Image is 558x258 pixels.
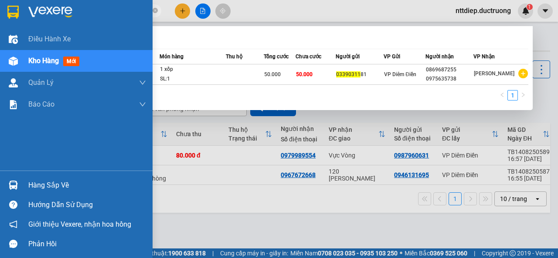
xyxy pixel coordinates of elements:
span: Thu hộ [226,54,242,60]
span: plus-circle [518,69,528,78]
span: [PERSON_NAME] [474,70,514,77]
span: question-circle [9,201,17,209]
span: VP Diêm Điền [384,71,416,77]
span: Điều hành xe [28,34,71,44]
button: right [518,90,528,101]
img: warehouse-icon [9,78,18,87]
span: Người nhận [425,54,454,60]
div: Hướng dẫn sử dụng [28,198,146,211]
span: Kho hàng [28,57,59,65]
div: Phản hồi [28,238,146,251]
div: 0869687255 [426,65,473,74]
span: down [139,79,146,86]
span: Báo cáo [28,99,54,110]
span: message [9,240,17,248]
li: 1 [507,90,518,101]
span: Tổng cước [264,54,289,60]
span: VP Gửi [384,54,400,60]
li: Previous Page [497,90,507,101]
span: Chưa cước [296,54,321,60]
img: warehouse-icon [9,57,18,66]
div: Hàng sắp về [28,179,146,192]
span: close-circle [153,7,158,15]
a: 1 [508,90,517,100]
span: Quản Lý [28,77,54,88]
span: Giới thiệu Vexere, nhận hoa hồng [28,219,131,230]
span: left [500,92,505,97]
button: left [497,90,507,101]
span: mới [63,57,79,66]
span: Người gửi [336,54,360,60]
div: 81 [336,70,383,79]
div: SL: 1 [160,74,225,84]
img: warehouse-icon [9,35,18,44]
span: down [139,101,146,108]
img: logo-vxr [7,6,19,19]
span: 50.000 [264,71,281,77]
span: notification [9,220,17,228]
img: solution-icon [9,100,18,109]
span: 50.000 [296,71,313,77]
span: close-circle [153,8,158,13]
div: 1 xốp [160,65,225,74]
li: Next Page [518,90,528,101]
span: 03390311 [336,71,361,77]
span: VP Nhận [473,54,495,60]
div: 0975635738 [426,74,473,84]
img: warehouse-icon [9,181,18,190]
span: Món hàng [160,54,184,60]
span: right [521,92,526,97]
